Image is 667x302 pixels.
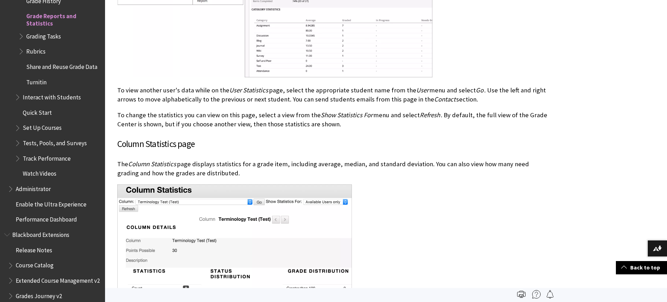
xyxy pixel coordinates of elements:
[26,61,97,70] span: Share and Reuse Grade Data
[416,86,429,94] span: User
[16,290,62,300] span: Grades Journey v2
[23,137,87,147] span: Tests, Pools, and Surveys
[546,290,554,299] img: Follow this page
[12,229,69,238] span: Blackboard Extensions
[616,261,667,274] a: Back to top
[117,86,551,104] p: To view another user's data while on the page, select the appropriate student name from the menu ...
[26,76,47,86] span: Turnitin
[23,91,81,101] span: Interact with Students
[23,107,52,116] span: Quick Start
[117,111,551,129] p: To change the statistics you can view on this page, select a view from the menu and select . By d...
[16,198,86,208] span: Enable the Ultra Experience
[23,168,56,177] span: Watch Videos
[23,153,71,162] span: Track Performance
[26,10,100,27] span: Grade Reports and Statistics
[420,111,440,119] span: Refresh
[16,260,54,269] span: Course Catalog
[128,160,176,168] span: Column Statistics
[23,122,62,132] span: Set Up Courses
[117,160,551,178] p: The page displays statistics for a grade item, including average, median, and standard deviation....
[117,138,551,151] h3: Column Statistics page
[229,86,268,94] span: User Statistics
[16,214,77,223] span: Performance Dashboard
[16,244,52,254] span: Release Notes
[16,275,100,284] span: Extended Course Management v2
[321,111,373,119] span: Show Statistics For
[26,30,61,40] span: Grading Tasks
[532,290,541,299] img: More help
[517,290,526,299] img: Print
[26,45,46,55] span: Rubrics
[16,183,51,192] span: Administrator
[434,95,456,103] span: Contact
[476,86,484,94] span: Go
